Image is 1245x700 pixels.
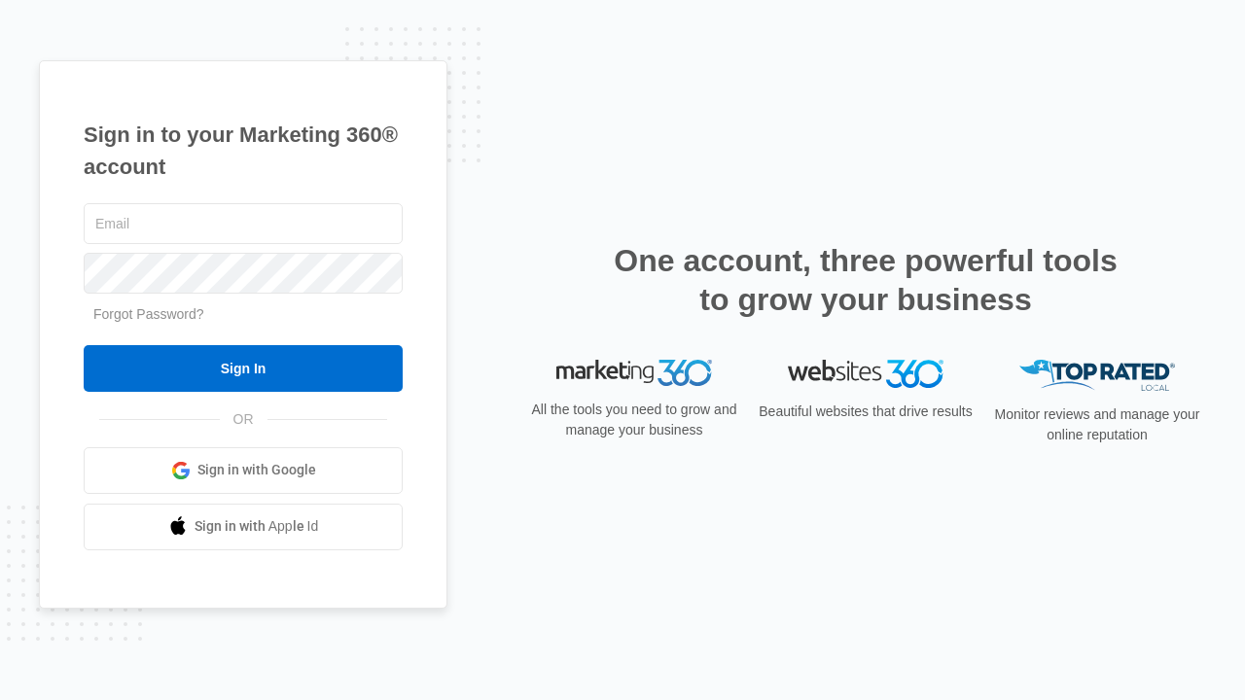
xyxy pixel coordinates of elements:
[93,306,204,322] a: Forgot Password?
[608,241,1123,319] h2: One account, three powerful tools to grow your business
[84,203,403,244] input: Email
[788,360,943,388] img: Websites 360
[757,402,975,422] p: Beautiful websites that drive results
[84,345,403,392] input: Sign In
[1019,360,1175,392] img: Top Rated Local
[988,404,1206,445] p: Monitor reviews and manage your online reputation
[220,409,267,430] span: OR
[556,360,712,387] img: Marketing 360
[197,460,316,480] span: Sign in with Google
[84,447,403,494] a: Sign in with Google
[195,516,319,537] span: Sign in with Apple Id
[525,400,743,440] p: All the tools you need to grow and manage your business
[84,504,403,550] a: Sign in with Apple Id
[84,119,403,183] h1: Sign in to your Marketing 360® account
